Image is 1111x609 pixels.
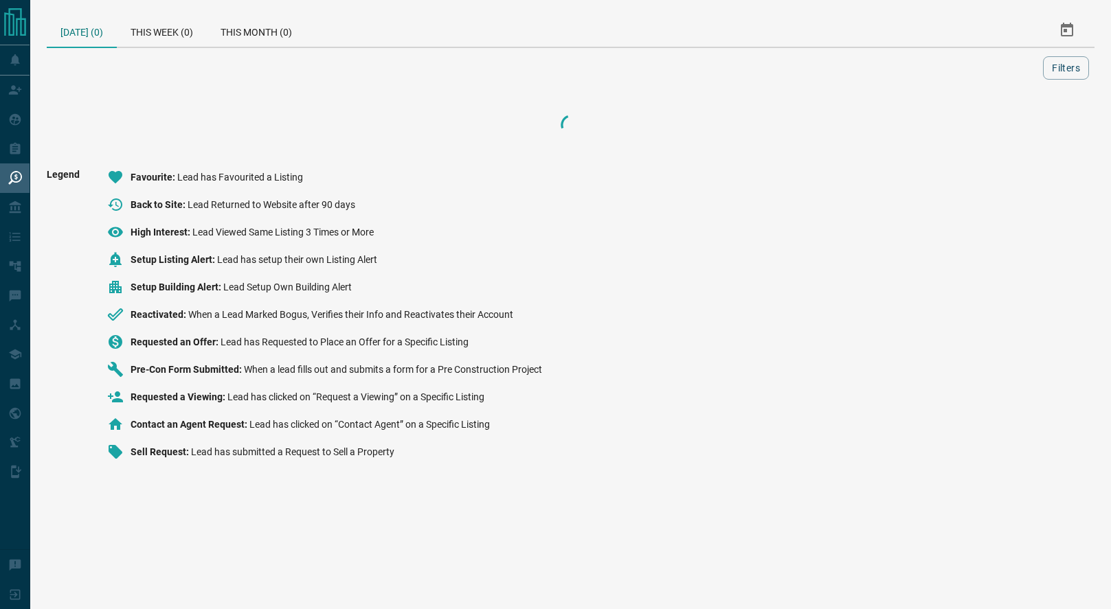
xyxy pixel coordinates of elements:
span: Reactivated [131,309,188,320]
span: Lead Returned to Website after 90 days [188,199,355,210]
span: Lead has clicked on “Contact Agent” on a Specific Listing [249,419,490,430]
span: Pre-Con Form Submitted [131,364,244,375]
span: When a lead fills out and submits a form for a Pre Construction Project [244,364,542,375]
span: Lead has submitted a Request to Sell a Property [191,446,394,457]
button: Select Date Range [1051,14,1084,47]
span: Requested an Offer [131,336,221,347]
span: Sell Request [131,446,191,457]
span: Setup Listing Alert [131,254,217,265]
span: Requested a Viewing [131,391,227,402]
div: [DATE] (0) [47,14,117,48]
span: Favourite [131,172,177,183]
div: Loading [502,111,640,139]
span: When a Lead Marked Bogus, Verifies their Info and Reactivates their Account [188,309,513,320]
span: Lead has clicked on “Request a Viewing” on a Specific Listing [227,391,484,402]
button: Filters [1043,56,1089,80]
span: Setup Building Alert [131,281,223,292]
span: Back to Site [131,199,188,210]
span: Lead has Requested to Place an Offer for a Specific Listing [221,336,469,347]
span: Lead Viewed Same Listing 3 Times or More [192,227,374,238]
span: Legend [47,169,80,471]
div: This Month (0) [207,14,306,47]
span: High Interest [131,227,192,238]
span: Contact an Agent Request [131,419,249,430]
span: Lead has Favourited a Listing [177,172,303,183]
span: Lead Setup Own Building Alert [223,281,352,292]
div: This Week (0) [117,14,207,47]
span: Lead has setup their own Listing Alert [217,254,377,265]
